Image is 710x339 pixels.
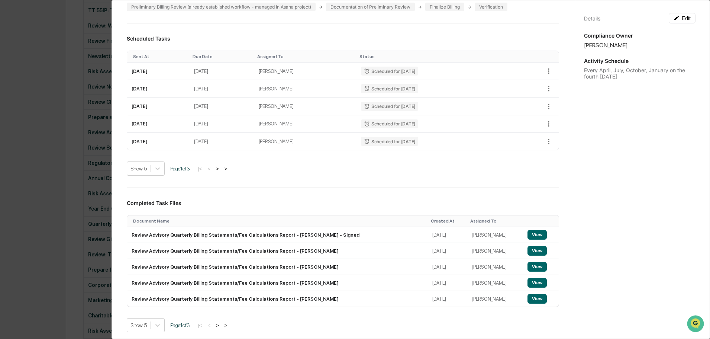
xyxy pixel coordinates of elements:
[584,67,696,80] div: Every April, July, October, January on the fourth [DATE]
[361,119,418,128] div: Scheduled for [DATE]
[361,84,418,93] div: Scheduled for [DATE]
[127,227,428,243] td: Review Advisory Quarterly Billing Statements/Fee Calculations Report - [PERSON_NAME] - Signed
[467,291,523,307] td: [PERSON_NAME]
[170,166,190,172] span: Page 1 of 3
[127,133,190,150] td: [DATE]
[527,262,547,272] button: View
[584,58,696,64] p: Activity Schedule
[467,259,523,275] td: [PERSON_NAME]
[529,218,556,224] div: Toggle SortBy
[66,101,81,107] span: [DATE]
[254,133,356,150] td: [PERSON_NAME]
[361,137,418,146] div: Scheduled for [DATE]
[467,275,523,291] td: [PERSON_NAME]
[61,132,92,140] span: Attestations
[584,15,600,22] div: Details
[196,166,204,172] button: |<
[7,94,19,106] img: Lauralee Raukar
[23,101,60,107] span: [PERSON_NAME]
[127,259,428,275] td: Review Advisory Quarterly Billing Statements/Fee Calculations Report - [PERSON_NAME]
[62,101,64,107] span: •
[127,200,559,206] h3: Completed Task Files
[190,98,254,115] td: [DATE]
[361,102,418,111] div: Scheduled for [DATE]
[127,63,190,80] td: [DATE]
[4,143,50,157] a: 🔎Data Lookup
[74,164,90,170] span: Pylon
[52,164,90,170] a: Powered byPylon
[127,98,190,115] td: [DATE]
[7,147,13,153] div: 🔎
[428,291,468,307] td: [DATE]
[126,59,135,68] button: Start new chat
[428,259,468,275] td: [DATE]
[584,32,696,39] p: Compliance Owner
[127,275,428,291] td: Review Advisory Quarterly Billing Statements/Fee Calculations Report - [PERSON_NAME]
[7,57,21,70] img: 1746055101610-c473b297-6a78-478c-a979-82029cc54cd1
[428,227,468,243] td: [DATE]
[467,227,523,243] td: [PERSON_NAME]
[190,63,254,80] td: [DATE]
[205,322,213,329] button: <
[127,80,190,97] td: [DATE]
[4,129,51,143] a: 🖐️Preclearance
[16,57,29,70] img: 8933085812038_c878075ebb4cc5468115_72.jpg
[527,278,547,288] button: View
[467,243,523,259] td: [PERSON_NAME]
[170,322,190,328] span: Page 1 of 3
[428,275,468,291] td: [DATE]
[127,3,316,11] div: Preliminary Billing Review (already established workflow - managed in Asana project)
[254,63,356,80] td: [PERSON_NAME]
[190,80,254,97] td: [DATE]
[669,13,696,23] button: Edit
[470,218,520,224] div: Toggle SortBy
[15,146,47,154] span: Data Lookup
[7,133,13,139] div: 🖐️
[127,115,190,133] td: [DATE]
[425,3,464,11] div: Finalize Billing
[428,243,468,259] td: [DATE]
[193,54,251,59] div: Toggle SortBy
[254,98,356,115] td: [PERSON_NAME]
[133,218,425,224] div: Toggle SortBy
[54,133,60,139] div: 🗄️
[222,322,231,329] button: >|
[527,246,547,256] button: View
[361,67,418,76] div: Scheduled for [DATE]
[33,64,102,70] div: We're available if you need us!
[133,54,187,59] div: Toggle SortBy
[257,54,354,59] div: Toggle SortBy
[214,322,221,329] button: >
[115,81,135,90] button: See all
[359,54,509,59] div: Toggle SortBy
[33,57,122,64] div: Start new chat
[475,3,507,11] div: Verification
[127,291,428,307] td: Review Advisory Quarterly Billing Statements/Fee Calculations Report - [PERSON_NAME]
[127,243,428,259] td: Review Advisory Quarterly Billing Statements/Fee Calculations Report - [PERSON_NAME]
[222,166,231,172] button: >|
[214,166,221,172] button: >
[686,314,706,335] iframe: Open customer support
[7,83,50,89] div: Past conversations
[254,80,356,97] td: [PERSON_NAME]
[51,129,95,143] a: 🗄️Attestations
[190,133,254,150] td: [DATE]
[254,115,356,133] td: [PERSON_NAME]
[326,3,415,11] div: Documentation of Preliminary Review
[527,230,547,240] button: View
[127,35,559,42] h3: Scheduled Tasks
[205,166,213,172] button: <
[7,16,135,28] p: How can we help?
[527,294,547,304] button: View
[584,42,696,49] div: [PERSON_NAME]
[190,115,254,133] td: [DATE]
[431,218,465,224] div: Toggle SortBy
[196,322,204,329] button: |<
[15,132,48,140] span: Preclearance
